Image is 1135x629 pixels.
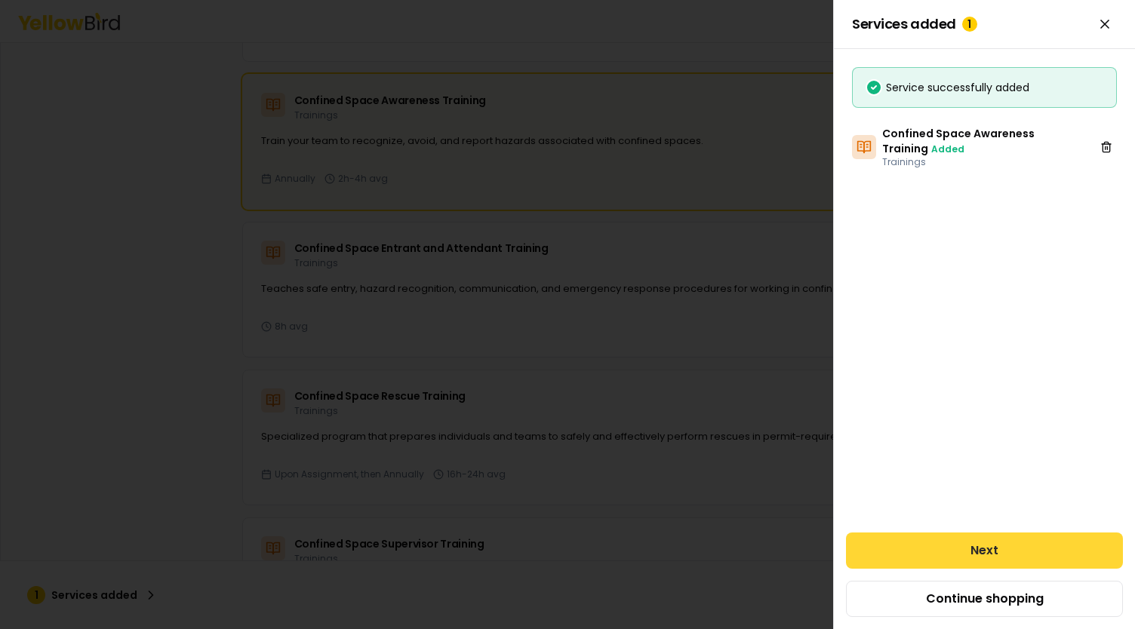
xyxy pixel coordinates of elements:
button: Close [1093,12,1117,36]
div: 1 [962,17,977,32]
button: Continue shopping [846,581,1123,617]
button: Next [846,532,1123,569]
h3: Confined Space Awareness Training [882,126,1090,156]
div: Service successfully added [865,80,1104,95]
span: Added [931,143,964,155]
span: Services added [852,17,977,32]
p: Trainings [882,156,1090,168]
